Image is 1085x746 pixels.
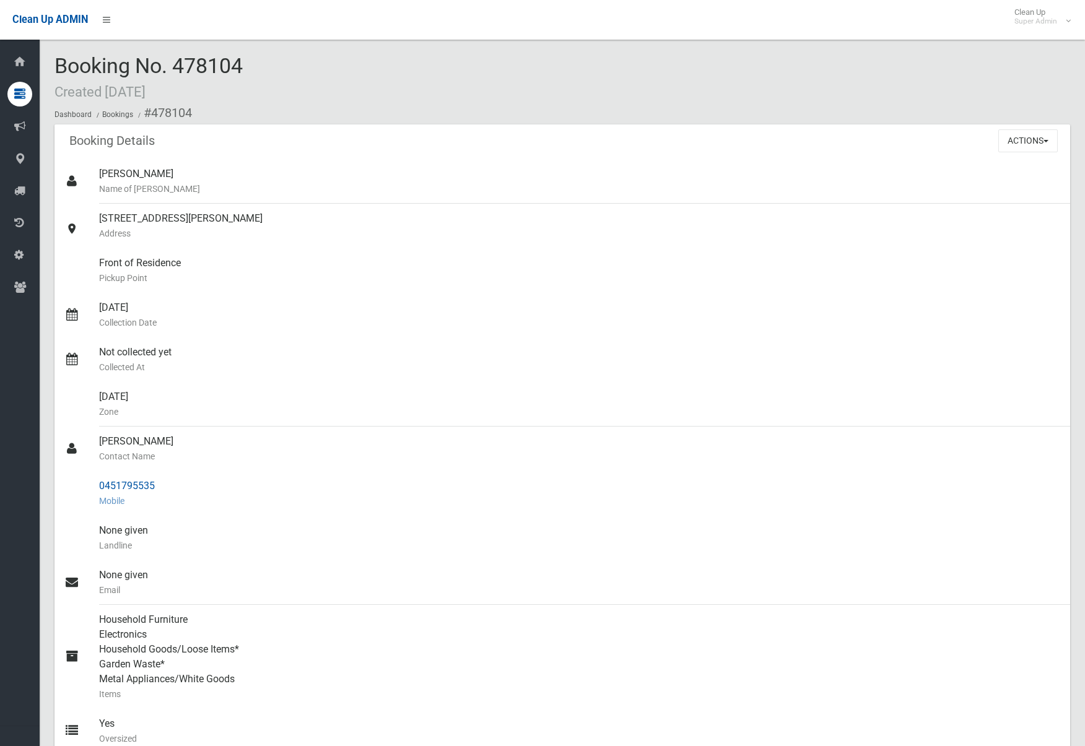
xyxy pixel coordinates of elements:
[99,538,1060,553] small: Landline
[1008,7,1070,26] span: Clean Up
[54,53,243,102] span: Booking No. 478104
[135,102,192,124] li: #478104
[99,404,1060,419] small: Zone
[54,129,170,153] header: Booking Details
[99,204,1060,248] div: [STREET_ADDRESS][PERSON_NAME]
[99,605,1060,709] div: Household Furniture Electronics Household Goods/Loose Items* Garden Waste* Metal Appliances/White...
[99,560,1060,605] div: None given
[99,271,1060,285] small: Pickup Point
[99,583,1060,597] small: Email
[99,493,1060,508] small: Mobile
[998,129,1058,152] button: Actions
[99,731,1060,746] small: Oversized
[1014,17,1057,26] small: Super Admin
[99,337,1060,382] div: Not collected yet
[99,449,1060,464] small: Contact Name
[99,181,1060,196] small: Name of [PERSON_NAME]
[99,360,1060,375] small: Collected At
[99,293,1060,337] div: [DATE]
[99,471,1060,516] div: 0451795535
[99,516,1060,560] div: None given
[99,159,1060,204] div: [PERSON_NAME]
[99,687,1060,701] small: Items
[102,110,133,119] a: Bookings
[54,110,92,119] a: Dashboard
[99,382,1060,427] div: [DATE]
[99,248,1060,293] div: Front of Residence
[12,14,88,25] span: Clean Up ADMIN
[99,226,1060,241] small: Address
[99,315,1060,330] small: Collection Date
[99,427,1060,471] div: [PERSON_NAME]
[54,84,146,100] small: Created [DATE]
